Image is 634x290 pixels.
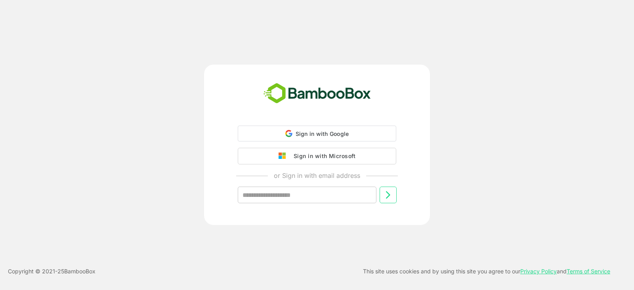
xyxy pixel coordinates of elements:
[290,151,355,161] div: Sign in with Microsoft
[296,130,349,137] span: Sign in with Google
[8,267,95,276] p: Copyright © 2021- 25 BambooBox
[363,267,610,276] p: This site uses cookies and by using this site you agree to our and
[567,268,610,275] a: Terms of Service
[274,171,360,180] p: or Sign in with email address
[259,80,375,107] img: bamboobox
[238,148,396,164] button: Sign in with Microsoft
[238,126,396,141] div: Sign in with Google
[279,153,290,160] img: google
[520,268,557,275] a: Privacy Policy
